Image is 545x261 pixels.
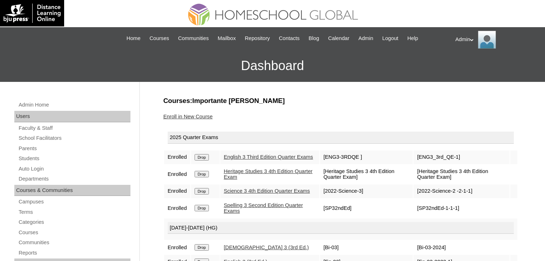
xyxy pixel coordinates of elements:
[224,202,303,214] a: Spelling 3 Second Edition Quarter Exams
[164,151,191,164] td: Enrolled
[175,34,212,43] a: Communities
[214,34,240,43] a: Mailbox
[18,124,130,133] a: Faculty & Staff
[404,34,422,43] a: Help
[455,31,538,49] div: Admin
[146,34,173,43] a: Courses
[328,34,349,43] span: Calendar
[178,34,209,43] span: Communities
[4,50,541,82] h3: Dashboard
[478,31,496,49] img: Admin Homeschool Global
[18,218,130,227] a: Categories
[164,165,191,184] td: Enrolled
[18,134,130,143] a: School Facilitators
[413,151,509,164] td: [ENG3_3rd_QE-1]
[163,114,213,119] a: Enroll in New Course
[195,188,209,194] input: Drop
[18,238,130,247] a: Communities
[407,34,418,43] span: Help
[195,205,209,211] input: Drop
[18,100,130,109] a: Admin Home
[4,4,61,23] img: logo-white.png
[168,132,514,144] div: 2025 Quarter Exams
[279,34,300,43] span: Contacts
[18,154,130,163] a: Students
[320,241,413,254] td: [Bi-03]
[14,111,130,122] div: Users
[413,241,509,254] td: [Bi-03-2024]
[18,208,130,217] a: Terms
[163,96,518,105] h3: Courses:Importante [PERSON_NAME]
[358,34,373,43] span: Admin
[325,34,353,43] a: Calendar
[382,34,398,43] span: Logout
[18,248,130,257] a: Reports
[224,168,313,180] a: Heritage Studies 3 4th Edition Quarter Exam
[195,244,209,251] input: Drop
[18,197,130,206] a: Campuses
[320,151,413,164] td: [ENG3-3RDQE ]
[224,245,309,250] a: [DEMOGRAPHIC_DATA] 3 (3rd Ed.)
[14,185,130,196] div: Courses & Communities
[320,184,413,198] td: [2022-Science-3]
[18,164,130,173] a: Auto Login
[305,34,322,43] a: Blog
[224,154,313,160] a: English 3 Third Edition Quarter Exams
[413,199,509,218] td: [SP32ndEd-1-1-1]
[245,34,270,43] span: Repository
[413,165,509,184] td: [Heritage Studies 3 4th Edition Quarter Exam]
[355,34,377,43] a: Admin
[320,199,413,218] td: [SP32ndEd]
[195,171,209,177] input: Drop
[195,154,209,161] input: Drop
[309,34,319,43] span: Blog
[241,34,273,43] a: Repository
[218,34,236,43] span: Mailbox
[413,184,509,198] td: [2022-Science-2 -2-1-1]
[164,241,191,254] td: Enrolled
[18,174,130,183] a: Departments
[123,34,144,43] a: Home
[320,165,413,184] td: [Heritage Studies 3 4th Edition Quarter Exam]
[379,34,402,43] a: Logout
[164,184,191,198] td: Enrolled
[275,34,303,43] a: Contacts
[164,199,191,218] td: Enrolled
[18,228,130,237] a: Courses
[18,144,130,153] a: Parents
[149,34,169,43] span: Courses
[168,222,514,234] div: [DATE]-[DATE] (HG)
[126,34,140,43] span: Home
[224,188,310,194] a: Science 3 4th Edition Quarter Exams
